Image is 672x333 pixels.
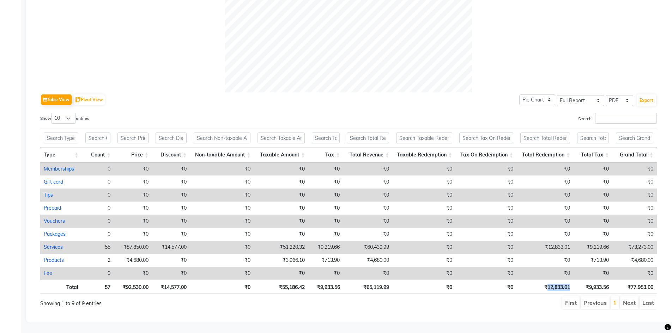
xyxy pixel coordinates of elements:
[343,241,393,254] td: ₹60,439.99
[612,189,657,202] td: ₹0
[44,192,53,198] a: Tips
[393,254,456,267] td: ₹0
[343,147,393,162] th: Total Revenue: activate to sort column ascending
[190,215,254,228] td: ₹0
[41,94,72,105] button: Table View
[308,280,343,294] th: ₹9,933.56
[308,147,343,162] th: Tax: activate to sort column ascending
[612,162,657,175] td: ₹0
[574,175,612,189] td: ₹0
[82,241,114,254] td: 55
[612,228,657,241] td: ₹0
[152,215,190,228] td: ₹0
[574,202,612,215] td: ₹0
[254,267,308,280] td: ₹0
[308,254,343,267] td: ₹713.90
[393,175,456,189] td: ₹0
[456,228,517,241] td: ₹0
[190,241,254,254] td: ₹0
[612,280,657,294] th: ₹77,953.00
[393,267,456,280] td: ₹0
[612,215,657,228] td: ₹0
[520,132,570,143] input: Search Total Redemption
[152,280,190,294] th: ₹14,577.00
[595,113,657,124] input: Search:
[114,147,152,162] th: Price: activate to sort column ascending
[85,132,110,143] input: Search Count
[343,162,393,175] td: ₹0
[152,162,190,175] td: ₹0
[577,132,609,143] input: Search Total Tax
[456,175,517,189] td: ₹0
[152,175,190,189] td: ₹0
[456,241,517,254] td: ₹0
[517,189,574,202] td: ₹0
[517,254,574,267] td: ₹0
[393,241,456,254] td: ₹0
[574,267,612,280] td: ₹0
[343,175,393,189] td: ₹0
[456,189,517,202] td: ₹0
[343,228,393,241] td: ₹0
[574,147,612,162] th: Total Tax: activate to sort column ascending
[82,162,114,175] td: 0
[574,241,612,254] td: ₹9,219.66
[574,280,612,294] th: ₹9,933.56
[152,147,190,162] th: Discount: activate to sort column ascending
[308,189,343,202] td: ₹0
[578,113,657,124] label: Search:
[308,162,343,175] td: ₹0
[574,189,612,202] td: ₹0
[82,267,114,280] td: 0
[152,254,190,267] td: ₹0
[393,202,456,215] td: ₹0
[190,175,254,189] td: ₹0
[393,147,456,162] th: Taxable Redemption: activate to sort column ascending
[254,147,308,162] th: Taxable Amount: activate to sort column ascending
[343,215,393,228] td: ₹0
[44,218,65,224] a: Vouchers
[51,113,76,124] select: Showentries
[254,202,308,215] td: ₹0
[190,280,254,294] th: ₹0
[258,132,305,143] input: Search Taxable Amount
[517,175,574,189] td: ₹0
[456,202,517,215] td: ₹0
[44,179,63,185] a: Gift card
[637,94,656,106] button: Export
[152,228,190,241] td: ₹0
[393,189,456,202] td: ₹0
[574,228,612,241] td: ₹0
[459,132,513,143] input: Search Tax On Redemption
[74,94,105,105] button: Pivot View
[254,280,308,294] th: ₹55,186.42
[612,147,657,162] th: Grand Total: activate to sort column ascending
[40,147,82,162] th: Type: activate to sort column ascending
[82,202,114,215] td: 0
[82,215,114,228] td: 0
[190,202,254,215] td: ₹0
[343,202,393,215] td: ₹0
[254,162,308,175] td: ₹0
[254,241,308,254] td: ₹51,220.32
[114,280,152,294] th: ₹92,530.00
[82,175,114,189] td: 0
[114,189,152,202] td: ₹0
[44,257,64,263] a: Products
[114,162,152,175] td: ₹0
[308,241,343,254] td: ₹9,219.66
[40,296,291,307] div: Showing 1 to 9 of 9 entries
[44,205,61,211] a: Prepaid
[517,280,574,294] th: ₹12,833.01
[517,241,574,254] td: ₹12,833.01
[574,215,612,228] td: ₹0
[574,162,612,175] td: ₹0
[152,267,190,280] td: ₹0
[75,97,81,103] img: pivot.png
[616,132,653,143] input: Search Grand Total
[254,254,308,267] td: ₹3,966.10
[254,175,308,189] td: ₹0
[343,254,393,267] td: ₹4,680.00
[254,215,308,228] td: ₹0
[456,147,517,162] th: Tax On Redemption: activate to sort column ascending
